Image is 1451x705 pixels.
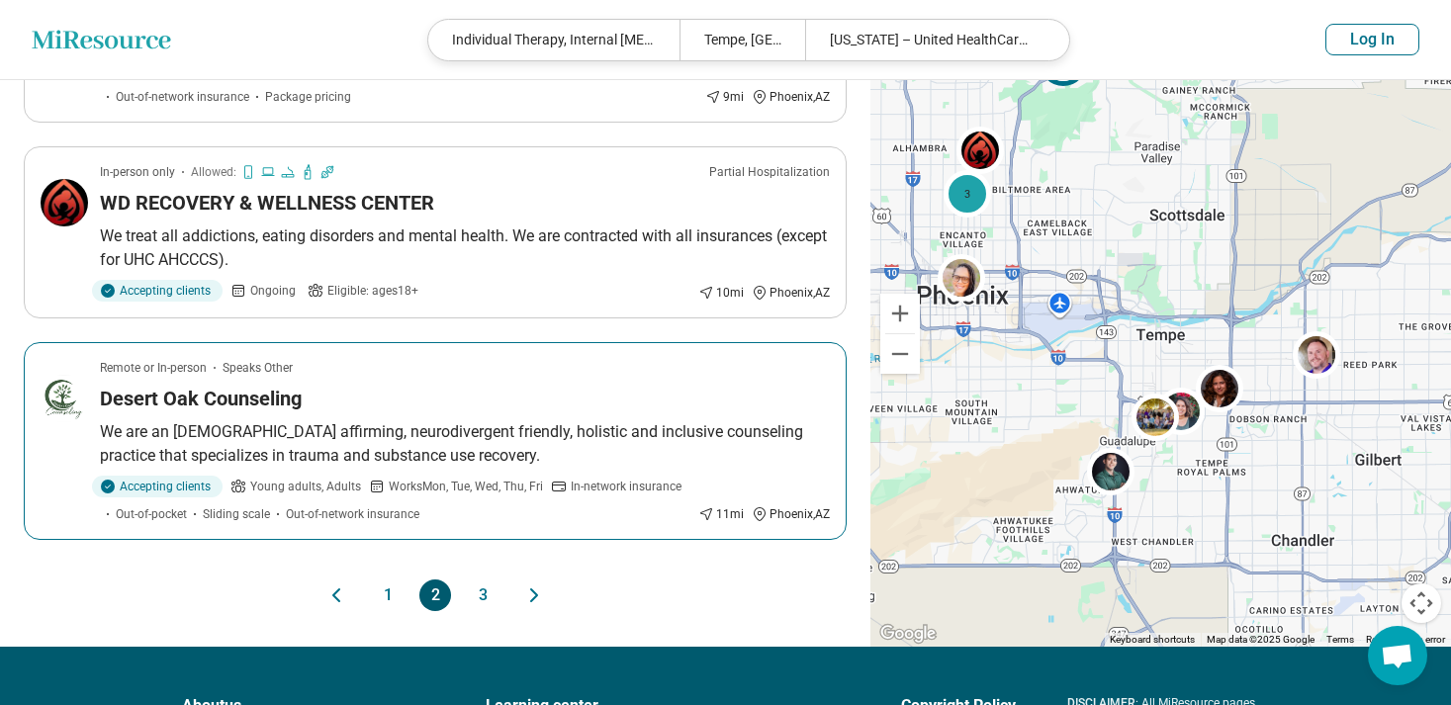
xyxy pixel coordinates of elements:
[522,579,546,611] button: Next page
[203,505,270,523] span: Sliding scale
[250,478,361,495] span: Young adults, Adults
[1366,634,1445,645] a: Report a map error
[265,88,351,106] span: Package pricing
[223,359,293,377] span: Speaks Other
[250,282,296,300] span: Ongoing
[100,385,302,412] h3: Desert Oak Counseling
[116,505,187,523] span: Out-of-pocket
[428,20,680,60] div: Individual Therapy, Internal [MEDICAL_DATA]
[880,294,920,333] button: Zoom in
[752,505,830,523] div: Phoenix , AZ
[875,621,941,647] img: Google
[116,88,249,106] span: Out-of-network insurance
[1207,634,1315,645] span: Map data ©2025 Google
[680,20,805,60] div: Tempe, [GEOGRAPHIC_DATA]
[752,88,830,106] div: Phoenix , AZ
[805,20,1056,60] div: [US_STATE] – United HealthCare Student Resources
[327,282,418,300] span: Eligible: ages 18+
[100,224,830,272] p: We treat all addictions, eating disorders and mental health. We are contracted with all insurance...
[1110,633,1195,647] button: Keyboard shortcuts
[1326,634,1354,645] a: Terms (opens in new tab)
[419,579,451,611] button: 2
[698,505,744,523] div: 11 mi
[1368,626,1427,685] a: Open chat
[875,621,941,647] a: Open this area in Google Maps (opens a new window)
[100,163,175,181] p: In-person only
[324,579,348,611] button: Previous page
[100,420,830,468] p: We are an [DEMOGRAPHIC_DATA] affirming, neurodivergent friendly, holistic and inclusive counselin...
[1325,24,1419,55] button: Log In
[880,334,920,374] button: Zoom out
[372,579,404,611] button: 1
[389,478,543,495] span: Works Mon, Tue, Wed, Thu, Fri
[100,189,434,217] h3: WD RECOVERY & WELLNESS CENTER
[752,284,830,302] div: Phoenix , AZ
[191,163,236,181] span: Allowed:
[705,88,744,106] div: 9 mi
[709,163,830,181] p: Partial Hospitalization
[571,478,681,495] span: In-network insurance
[92,280,223,302] div: Accepting clients
[1402,583,1441,623] button: Map camera controls
[467,579,499,611] button: 3
[100,359,207,377] p: Remote or In-person
[286,505,419,523] span: Out-of-network insurance
[92,476,223,497] div: Accepting clients
[944,169,991,217] div: 3
[698,284,744,302] div: 10 mi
